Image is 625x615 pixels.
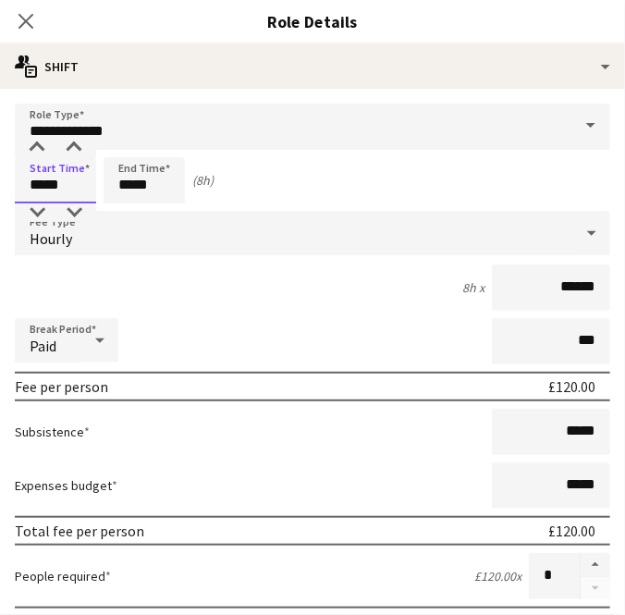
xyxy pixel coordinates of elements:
[15,568,111,584] label: People required
[30,337,56,355] span: Paid
[548,522,595,540] div: £120.00
[15,424,90,440] label: Subsistence
[581,553,610,577] button: Increase
[462,279,484,296] div: 8h x
[15,522,144,540] div: Total fee per person
[15,377,108,396] div: Fee per person
[192,172,214,189] div: (8h)
[30,229,72,248] span: Hourly
[474,568,521,584] div: £120.00 x
[548,377,595,396] div: £120.00
[15,477,117,494] label: Expenses budget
